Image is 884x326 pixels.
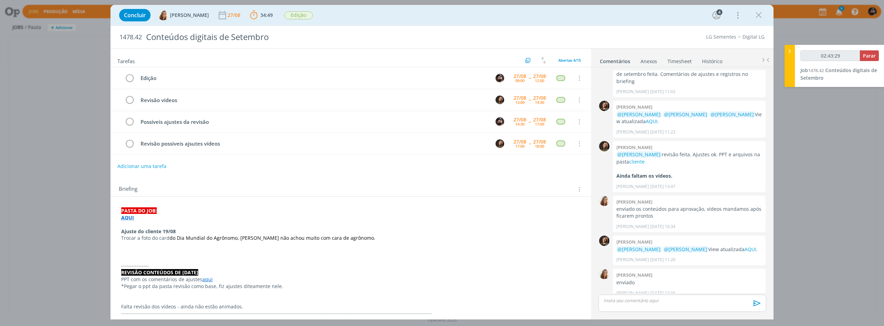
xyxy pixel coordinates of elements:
a: Histórico [702,55,723,65]
img: B [496,117,504,126]
a: Comentários [599,55,631,65]
span: @[PERSON_NAME] [664,246,707,253]
div: Revisão vídeos [137,96,489,105]
img: J [599,141,609,151]
button: B [494,117,505,127]
strong: -------------------------------------------------------------------------------------------------... [121,310,432,317]
div: 13:00 [515,100,525,104]
button: V[PERSON_NAME] [158,10,209,20]
strong: AQUI [121,214,134,221]
button: Edição [284,11,313,20]
a: Timesheet [667,55,692,65]
b: [PERSON_NAME] [616,144,652,150]
div: 27/08 [513,117,526,122]
span: @[PERSON_NAME] [617,64,661,70]
div: Edição [137,74,489,82]
span: @[PERSON_NAME] [711,111,754,118]
img: J [496,139,504,148]
img: V [599,269,609,279]
strong: Ainda faltam os vídeos. [616,172,672,179]
span: [DATE] 11:20 [650,257,675,263]
button: B [494,73,505,83]
p: enviado os conteúdos para aprovação, vídeos mandamos após ficarem prontos [616,206,762,220]
a: AQUI [646,118,657,125]
span: @[PERSON_NAME] [664,111,707,118]
span: @[PERSON_NAME] [617,151,661,158]
p: [PERSON_NAME] [616,184,649,190]
p: enviado [616,279,762,286]
span: 1478.42 [808,67,824,73]
div: Conteúdos digitais de Setembro [143,29,493,46]
p: *Pegar o ppt da pasta revisão como base, fiz ajustes diteamente nele. [121,283,580,290]
strong: PASTA DO JOB: [121,207,157,214]
span: @[PERSON_NAME] [617,111,661,118]
button: Concluir [119,9,151,21]
button: Parar [860,50,879,61]
p: View atualizada . [616,111,762,125]
b: [PERSON_NAME] [616,272,652,278]
p: revisão feita. Ajustes ok. PPT e arquivos na pasta [616,151,762,165]
button: 4 [711,10,722,21]
p: Trocar a foto do card [121,235,580,241]
div: 17:00 [515,144,525,148]
p: [PERSON_NAME] [616,89,649,95]
p: revisão dos conteúdos de setembro feita. Comentários de ajustes e registros no briefing [616,64,762,85]
a: LG Sementes [706,33,736,40]
div: 27/08 [513,96,526,100]
img: V [599,196,609,206]
p: PPT com os comentários de ajustes [121,276,580,283]
span: @[PERSON_NAME] [617,246,661,253]
b: [PERSON_NAME] [616,199,652,205]
span: [PERSON_NAME] [170,13,209,18]
span: @[PERSON_NAME] [664,64,707,70]
div: 12:00 [535,79,544,82]
div: 27/08 [533,139,546,144]
img: L [599,101,609,111]
span: [DATE] 10:34 [650,224,675,230]
p: [PERSON_NAME] [616,129,649,135]
div: dialog [110,5,773,319]
span: do Dia Mundial do Agrônomo, [PERSON_NAME] não achou muito com cara de agrônomo. [170,235,375,241]
img: arrow-down-up.svg [541,57,546,63]
div: 4 [717,9,722,15]
div: 14:30 [515,122,525,126]
button: 34:49 [248,10,275,21]
a: aqui [202,276,213,283]
img: V [158,10,169,20]
p: [PERSON_NAME] [616,257,649,263]
span: [DATE] 11:02 [650,89,675,95]
p: Falta revisão dos vídeos - ainda não estão animados. [121,303,580,310]
span: -- [529,119,531,124]
span: Abertas 4/15 [558,58,581,63]
strong: Ajuste do cliente 19/08 [121,228,176,235]
img: J [496,96,504,104]
div: 09:00 [515,79,525,82]
div: Anexos [641,58,657,65]
div: 17:00 [535,122,544,126]
b: [PERSON_NAME] [616,239,652,245]
div: 27/08 [513,74,526,79]
div: 27/08 [513,139,526,144]
div: 27/08 [533,74,546,79]
span: Parar [863,52,876,59]
div: 18:00 [535,144,544,148]
button: J [494,138,505,149]
span: -- [529,141,531,146]
div: Revisão possíveis ajsutes vídeos [137,139,489,148]
span: Tarefas [117,56,135,65]
img: L [599,236,609,246]
span: Concluir [124,12,146,18]
a: Job1478.42Conteúdos digitais de Setembro [800,67,877,81]
span: -- [529,76,531,80]
div: Possíveis ajustes da revisão [137,118,489,126]
span: Edição [284,11,313,19]
span: [DATE] 13:06 [650,290,675,296]
p: [PERSON_NAME] [616,290,649,296]
button: Adicionar uma tarefa [117,160,167,172]
p: ---------------- [121,262,580,269]
span: 34:49 [260,12,273,18]
p: View atualizada . [616,246,762,253]
a: cliente [629,158,645,165]
div: 27/08 [533,96,546,100]
span: [DATE] 11:23 [650,129,675,135]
